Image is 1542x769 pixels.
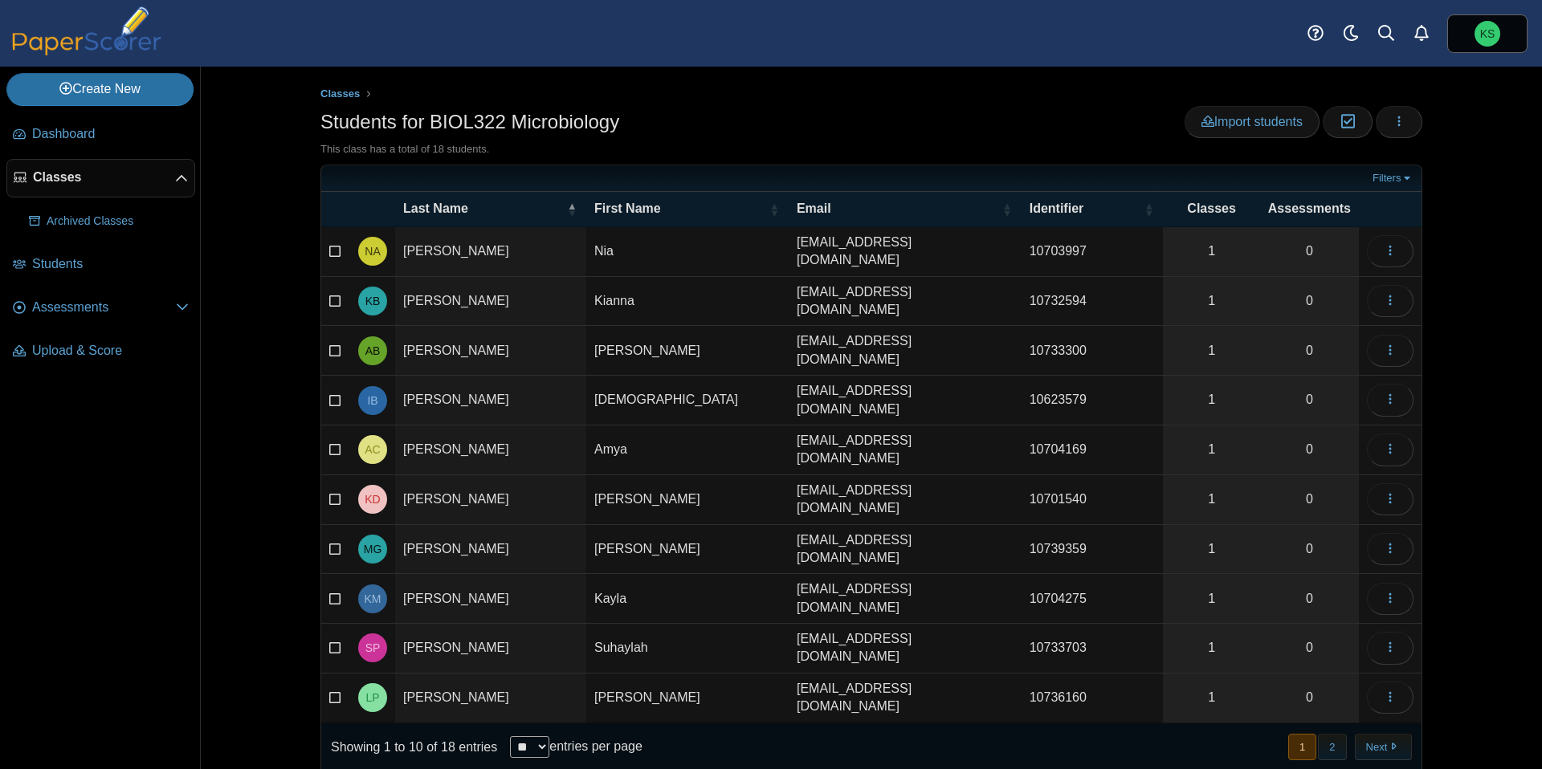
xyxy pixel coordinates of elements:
a: 1 [1163,525,1259,574]
a: 0 [1260,525,1359,574]
span: Upload & Score [32,342,189,360]
a: Archived Classes [22,202,195,241]
span: Suhaylah Pitts [365,642,381,653]
td: [DEMOGRAPHIC_DATA] [586,376,789,425]
span: Kianna Barrow [365,295,381,307]
td: [PERSON_NAME] [395,624,586,673]
a: 1 [1163,326,1259,375]
span: First Name : Activate to sort [769,192,779,226]
a: 0 [1260,624,1359,673]
span: Classes [1187,201,1236,215]
a: 1 [1163,376,1259,425]
a: 0 [1260,425,1359,474]
span: Kayla Morgan [365,593,381,604]
td: [PERSON_NAME] [395,326,586,376]
div: This class has a total of 18 students. [320,142,1422,157]
span: Archived Classes [47,214,189,230]
a: Create New [6,73,194,105]
td: Kayla [586,574,789,624]
a: Import students [1185,106,1320,138]
a: 0 [1260,475,1359,524]
a: Assessments [6,289,195,328]
a: 0 [1260,673,1359,722]
a: 1 [1163,227,1259,276]
a: PaperScorer [6,44,167,58]
a: 1 [1163,574,1259,623]
td: [PERSON_NAME] [586,525,789,575]
td: 10704169 [1022,425,1164,475]
span: Kevin Shuman [1475,21,1500,47]
a: Classes [6,159,195,197]
td: [PERSON_NAME] [586,673,789,723]
td: [PERSON_NAME] [395,376,586,425]
td: [PERSON_NAME] [586,475,789,525]
td: [PERSON_NAME] [586,326,789,376]
span: Leah Powell [365,692,379,703]
a: 1 [1163,425,1259,474]
span: Import students [1201,115,1303,128]
td: Suhaylah [586,624,789,673]
a: Students [6,246,195,284]
td: 10704275 [1022,574,1164,624]
a: 0 [1260,376,1359,425]
td: [PERSON_NAME] [395,475,586,525]
a: 0 [1260,574,1359,623]
span: Email [797,201,831,215]
nav: pagination [1287,734,1412,760]
td: [EMAIL_ADDRESS][DOMAIN_NAME] [789,574,1022,624]
img: PaperScorer [6,6,167,55]
td: [PERSON_NAME] [395,574,586,624]
span: Last Name [403,201,468,215]
td: 10733300 [1022,326,1164,376]
span: Ariel Broach [365,345,381,356]
a: Kevin Shuman [1447,14,1528,53]
a: Dashboard [6,116,195,154]
span: Kevin Shuman [1480,28,1495,39]
span: Dashboard [32,125,189,143]
td: [EMAIL_ADDRESS][DOMAIN_NAME] [789,673,1022,723]
span: Isaiah Brooks [367,395,377,406]
td: [PERSON_NAME] [395,425,586,475]
button: 2 [1318,734,1346,760]
span: Amya Carter [365,444,380,455]
td: [PERSON_NAME] [395,673,586,723]
span: Classes [320,87,360,100]
button: Next [1355,734,1412,760]
td: 10623579 [1022,376,1164,425]
h1: Students for BIOL322 Microbiology [320,108,619,136]
td: [EMAIL_ADDRESS][DOMAIN_NAME] [789,376,1022,425]
td: [EMAIL_ADDRESS][DOMAIN_NAME] [789,277,1022,327]
td: [EMAIL_ADDRESS][DOMAIN_NAME] [789,475,1022,525]
a: Filters [1369,170,1418,186]
a: 0 [1260,277,1359,326]
td: [EMAIL_ADDRESS][DOMAIN_NAME] [789,624,1022,673]
td: 10733703 [1022,624,1164,673]
a: 1 [1163,475,1259,524]
a: Upload & Score [6,332,195,371]
button: 1 [1288,734,1316,760]
td: [PERSON_NAME] [395,525,586,575]
td: [EMAIL_ADDRESS][DOMAIN_NAME] [789,326,1022,376]
span: Assessments [1268,201,1351,215]
td: Amya [586,425,789,475]
td: Nia [586,227,789,277]
span: Last Name : Activate to invert sorting [567,192,577,226]
td: [PERSON_NAME] [395,277,586,327]
span: Classes [33,169,175,186]
span: Nia Andrews [365,246,380,257]
td: 10736160 [1022,673,1164,723]
td: [EMAIL_ADDRESS][DOMAIN_NAME] [789,425,1022,475]
td: Kianna [586,277,789,327]
label: entries per page [549,739,642,753]
td: 10703997 [1022,227,1164,277]
span: Matthew Gayle [364,543,382,555]
a: 1 [1163,673,1259,722]
td: 10739359 [1022,525,1164,575]
td: 10732594 [1022,277,1164,327]
a: 1 [1163,277,1259,326]
span: Identifier : Activate to sort [1144,192,1153,226]
span: Kennedy Dease [365,494,380,505]
a: Classes [316,84,365,104]
td: [EMAIL_ADDRESS][DOMAIN_NAME] [789,525,1022,575]
span: Students [32,255,189,273]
